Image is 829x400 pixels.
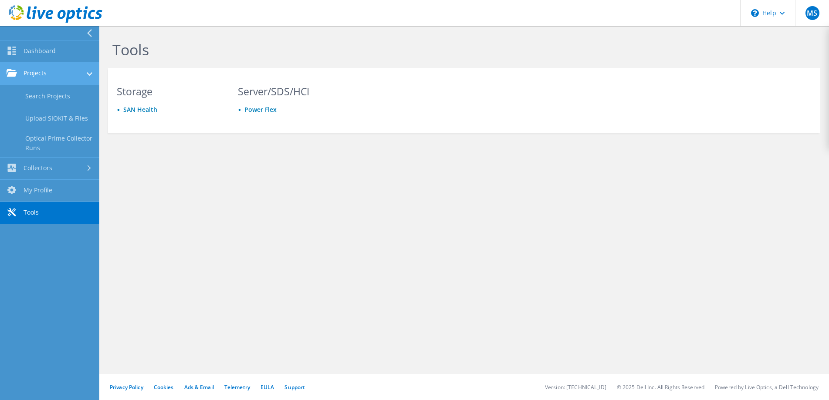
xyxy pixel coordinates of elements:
span: MS [805,6,819,20]
li: Powered by Live Optics, a Dell Technology [715,383,819,391]
a: SAN Health [123,105,157,114]
h3: Storage [117,87,221,96]
a: EULA [261,383,274,391]
li: Version: [TECHNICAL_ID] [545,383,606,391]
a: Cookies [154,383,174,391]
h1: Tools [112,40,700,59]
a: Telemetry [224,383,250,391]
a: Ads & Email [184,383,214,391]
h3: Server/SDS/HCI [238,87,342,96]
a: Power Flex [244,105,277,114]
a: Support [284,383,305,391]
svg: \n [751,9,759,17]
a: Privacy Policy [110,383,143,391]
li: © 2025 Dell Inc. All Rights Reserved [617,383,704,391]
